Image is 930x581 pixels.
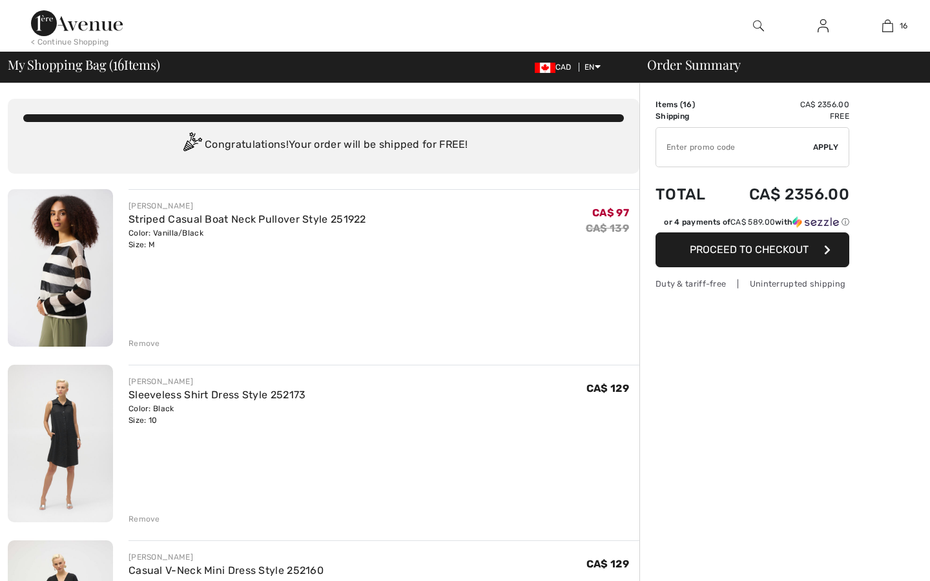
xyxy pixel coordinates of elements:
div: [PERSON_NAME] [129,551,324,563]
span: Apply [813,141,839,153]
td: CA$ 2356.00 [720,172,849,216]
div: [PERSON_NAME] [129,376,306,387]
div: Color: Vanilla/Black Size: M [129,227,366,250]
span: CA$ 97 [592,207,629,219]
a: Sign In [807,18,839,34]
span: EN [584,63,601,72]
td: Total [656,172,720,216]
span: CA$ 129 [586,558,629,570]
img: Canadian Dollar [535,63,555,73]
td: Shipping [656,110,720,122]
img: Sleeveless Shirt Dress Style 252173 [8,365,113,522]
div: [PERSON_NAME] [129,200,366,212]
img: Striped Casual Boat Neck Pullover Style 251922 [8,189,113,347]
a: 16 [856,18,919,34]
div: Congratulations! Your order will be shipped for FREE! [23,132,624,158]
span: My Shopping Bag ( Items) [8,58,160,71]
div: Duty & tariff-free | Uninterrupted shipping [656,278,849,290]
span: 16 [683,100,692,109]
td: CA$ 2356.00 [720,99,849,110]
a: Sleeveless Shirt Dress Style 252173 [129,389,306,401]
s: CA$ 139 [586,222,629,234]
button: Proceed to Checkout [656,232,849,267]
span: 16 [900,20,908,32]
a: Striped Casual Boat Neck Pullover Style 251922 [129,213,366,225]
div: Order Summary [632,58,922,71]
span: CAD [535,63,577,72]
div: or 4 payments ofCA$ 589.00withSezzle Click to learn more about Sezzle [656,216,849,232]
img: Sezzle [792,216,839,228]
div: Remove [129,513,160,525]
div: Color: Black Size: 10 [129,403,306,426]
a: Casual V-Neck Mini Dress Style 252160 [129,564,324,576]
span: Proceed to Checkout [690,243,809,256]
div: Remove [129,338,160,349]
span: 16 [113,55,124,72]
img: Congratulation2.svg [179,132,205,158]
td: Free [720,110,849,122]
div: or 4 payments of with [664,216,849,228]
span: CA$ 129 [586,382,629,394]
img: search the website [753,18,764,34]
img: 1ère Avenue [31,10,123,36]
td: Items ( ) [656,99,720,110]
img: My Bag [882,18,893,34]
img: My Info [818,18,829,34]
span: CA$ 589.00 [730,218,775,227]
div: < Continue Shopping [31,36,109,48]
input: Promo code [656,128,813,167]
